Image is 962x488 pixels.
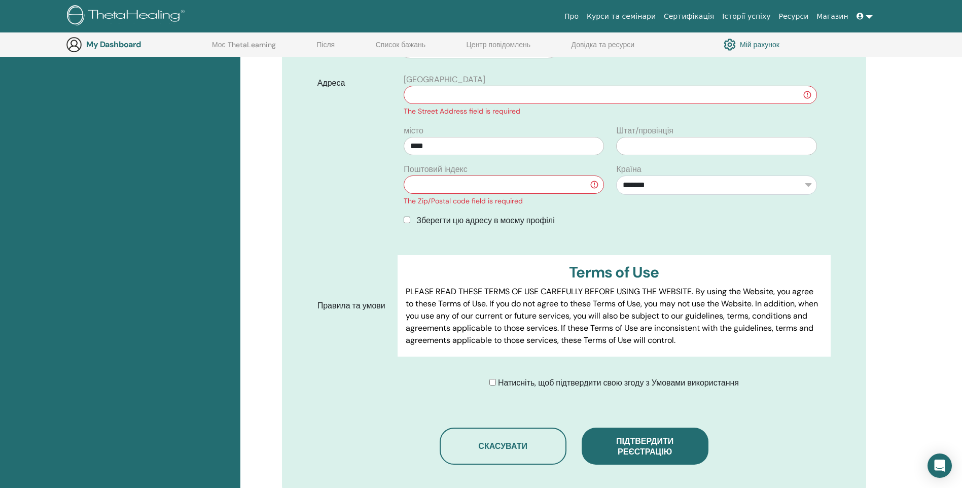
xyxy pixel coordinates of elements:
a: Ресурси [775,7,813,26]
label: [GEOGRAPHIC_DATA] [404,74,485,86]
label: Поштовий індекс [404,163,467,176]
a: Центр повідомлень [466,41,530,57]
span: Зберегти цю адресу в моєму профілі [416,215,554,226]
img: cog.svg [724,36,736,53]
label: Правила та умови [310,296,398,316]
label: Адреса [310,74,398,93]
h3: Terms of Use [406,263,822,282]
span: Скасувати [478,441,527,451]
div: The Street Address field is required [404,106,816,117]
span: Підтвердити реєстрацію [616,436,673,457]
p: PLEASE READ THESE TERMS OF USE CAREFULLY BEFORE USING THE WEBSITE. By using the Website, you agre... [406,286,822,346]
label: Штат/провінція [616,125,673,137]
a: Після [316,41,335,57]
a: Мій рахунок [724,36,779,53]
h3: My Dashboard [86,40,188,49]
span: Натисніть, щоб підтвердити свою згоду з Умовами використання [498,377,739,388]
a: Довідка та ресурси [572,41,634,57]
label: Країна [616,163,641,176]
div: Open Intercom Messenger [928,454,952,478]
a: Курси та семінари [583,7,660,26]
img: generic-user-icon.jpg [66,37,82,53]
a: Список бажань [376,41,425,57]
a: Магазин [812,7,852,26]
a: Моє ThetaLearning [212,41,276,57]
button: Підтвердити реєстрацію [582,428,708,465]
label: місто [404,125,423,137]
button: Скасувати [440,428,566,465]
a: Сертифікація [660,7,718,26]
a: Про [560,7,583,26]
a: Історії успіху [718,7,774,26]
img: logo.png [67,5,188,28]
div: The Zip/Postal code field is required [404,196,604,206]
